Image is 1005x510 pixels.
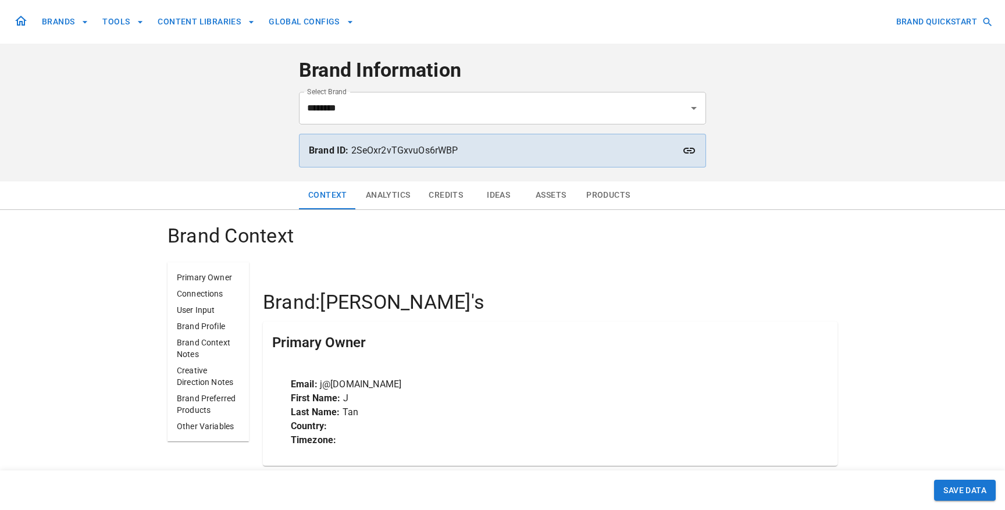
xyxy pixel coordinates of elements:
p: 2SeOxr2vTGxvuOs6rWBP [309,144,696,158]
p: Brand Context Notes [177,337,240,360]
strong: Email: [291,379,318,390]
h4: Brand Context [167,224,837,248]
button: CONTENT LIBRARIES [153,11,259,33]
h4: Brand: [PERSON_NAME]'s [263,290,837,315]
button: Ideas [472,181,525,209]
label: Select Brand [307,87,347,97]
button: SAVE DATA [934,480,996,501]
p: Tan [291,405,810,419]
p: Other Variables [177,420,240,432]
p: Creative Direction Notes [177,365,240,388]
button: BRAND QUICKSTART [892,11,996,33]
strong: Brand ID: [309,145,348,156]
button: Open [686,100,702,116]
strong: Timezone: [291,434,336,445]
button: Context [299,181,357,209]
button: Credits [419,181,472,209]
p: j@[DOMAIN_NAME] [291,377,810,391]
p: User Input [177,304,240,316]
div: Primary Owner [263,322,837,363]
button: GLOBAL CONFIGS [264,11,358,33]
strong: Country: [291,420,327,431]
button: Analytics [357,181,420,209]
button: Assets [525,181,577,209]
p: Connections [177,288,240,299]
p: Primary Owner [177,272,240,283]
p: Brand Profile [177,320,240,332]
p: J [291,391,810,405]
strong: Last Name: [291,406,340,418]
button: TOOLS [98,11,148,33]
button: BRANDS [37,11,93,33]
p: Brand Preferred Products [177,393,240,416]
h5: Primary Owner [272,333,366,352]
button: Products [577,181,639,209]
h4: Brand Information [299,58,706,83]
strong: First Name: [291,393,341,404]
